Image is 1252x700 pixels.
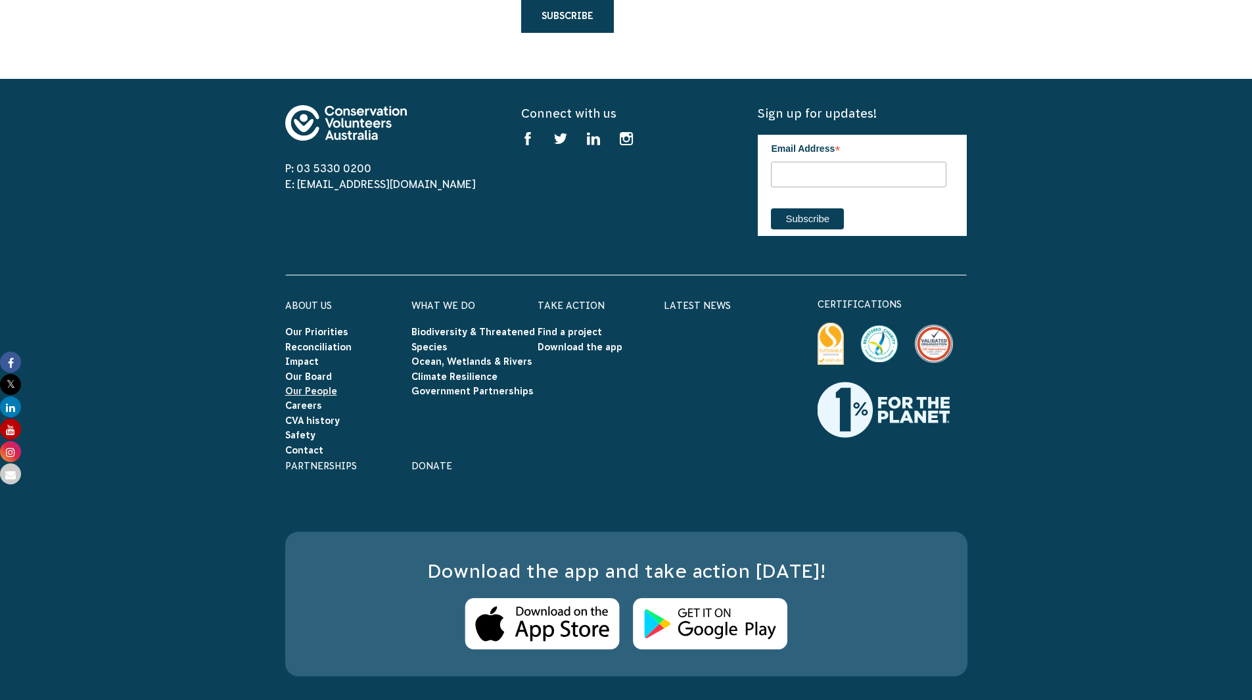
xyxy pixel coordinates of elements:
[538,342,622,352] a: Download the app
[285,461,357,471] a: Partnerships
[285,371,332,382] a: Our Board
[285,178,476,190] a: E: [EMAIL_ADDRESS][DOMAIN_NAME]
[312,558,941,585] h3: Download the app and take action [DATE]!
[411,300,475,311] a: What We Do
[818,296,967,312] p: certifications
[771,208,844,229] input: Subscribe
[758,105,967,122] h5: Sign up for updates!
[771,135,946,160] label: Email Address
[411,386,534,396] a: Government Partnerships
[285,327,348,337] a: Our Priorities
[285,300,332,311] a: About Us
[411,327,535,352] a: Biodiversity & Threatened Species
[285,356,319,367] a: Impact
[538,327,602,337] a: Find a project
[411,461,452,471] a: Donate
[633,598,787,650] img: Android Store Logo
[285,162,371,174] a: P: 03 5330 0200
[538,300,605,311] a: Take Action
[411,356,532,367] a: Ocean, Wetlands & Rivers
[285,105,407,141] img: logo-footer.svg
[285,445,323,455] a: Contact
[521,105,730,122] h5: Connect with us
[285,386,337,396] a: Our People
[285,430,315,440] a: Safety
[285,415,340,426] a: CVA history
[465,598,620,650] img: Apple Store Logo
[285,342,352,352] a: Reconciliation
[285,400,322,411] a: Careers
[664,300,731,311] a: Latest News
[411,371,498,382] a: Climate Resilience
